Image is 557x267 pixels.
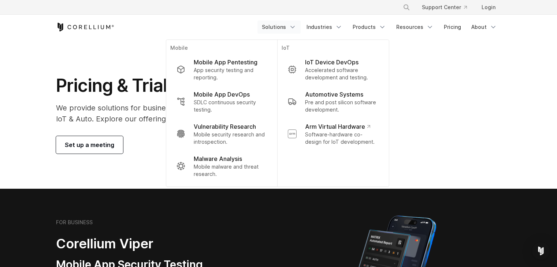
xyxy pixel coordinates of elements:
[348,20,390,34] a: Products
[439,20,465,34] a: Pricing
[65,140,114,149] span: Set up a meeting
[56,136,123,154] a: Set up a meeting
[257,20,501,34] div: Navigation Menu
[305,58,359,67] p: IoT Device DevOps
[194,163,267,178] p: Mobile malware and threat research.
[305,90,363,99] p: Automotive Systems
[56,219,93,226] h6: FOR BUSINESS
[56,75,348,97] h1: Pricing & Trials
[305,99,378,113] p: Pre and post silicon software development.
[305,67,378,81] p: Accelerated software development and testing.
[476,1,501,14] a: Login
[305,122,370,131] p: Arm Virtual Hardware
[194,58,257,67] p: Mobile App Pentesting
[416,1,473,14] a: Support Center
[56,102,348,124] p: We provide solutions for businesses, research teams, community individuals, and IoT & Auto. Explo...
[394,1,501,14] div: Navigation Menu
[170,118,272,150] a: Vulnerability Research Mobile security research and introspection.
[302,20,347,34] a: Industries
[194,122,256,131] p: Vulnerability Research
[282,86,384,118] a: Automotive Systems Pre and post silicon software development.
[170,150,272,182] a: Malware Analysis Mobile malware and threat research.
[282,53,384,86] a: IoT Device DevOps Accelerated software development and testing.
[532,242,550,260] div: Open Intercom Messenger
[56,236,244,252] h2: Corellium Viper
[282,118,384,150] a: Arm Virtual Hardware Software-hardware co-design for IoT development.
[170,86,272,118] a: Mobile App DevOps SDLC continuous security testing.
[194,90,250,99] p: Mobile App DevOps
[392,20,438,34] a: Resources
[194,99,267,113] p: SDLC continuous security testing.
[257,20,301,34] a: Solutions
[194,131,267,146] p: Mobile security research and introspection.
[194,154,242,163] p: Malware Analysis
[305,131,378,146] p: Software-hardware co-design for IoT development.
[282,44,384,53] p: IoT
[194,67,267,81] p: App security testing and reporting.
[467,20,501,34] a: About
[56,23,114,31] a: Corellium Home
[170,53,272,86] a: Mobile App Pentesting App security testing and reporting.
[170,44,272,53] p: Mobile
[400,1,413,14] button: Search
